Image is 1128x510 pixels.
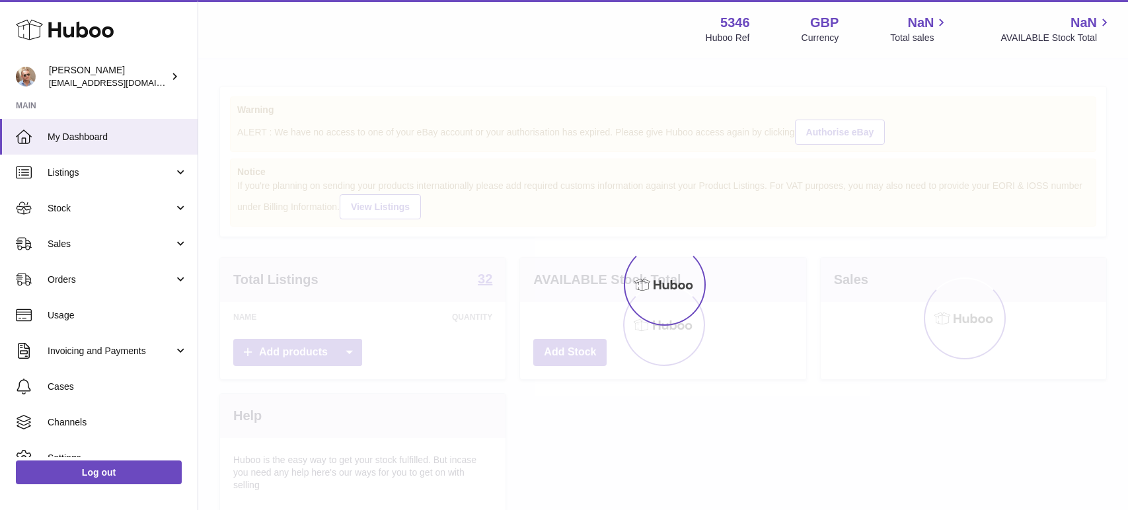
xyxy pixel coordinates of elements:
span: Stock [48,202,174,215]
span: Cases [48,381,188,393]
span: My Dashboard [48,131,188,143]
span: Sales [48,238,174,250]
a: NaN Total sales [890,14,949,44]
span: [EMAIL_ADDRESS][DOMAIN_NAME] [49,77,194,88]
div: [PERSON_NAME] [49,64,168,89]
div: Currency [802,32,839,44]
span: AVAILABLE Stock Total [1000,32,1112,44]
span: NaN [907,14,934,32]
span: Listings [48,166,174,179]
span: Invoicing and Payments [48,345,174,357]
span: Usage [48,309,188,322]
a: Log out [16,460,182,484]
span: Settings [48,452,188,464]
div: Huboo Ref [706,32,750,44]
strong: 5346 [720,14,750,32]
span: Orders [48,273,174,286]
span: Total sales [890,32,949,44]
a: NaN AVAILABLE Stock Total [1000,14,1112,44]
span: Channels [48,416,188,429]
strong: GBP [810,14,839,32]
span: NaN [1071,14,1097,32]
img: internalAdmin-5346@internal.huboo.com [16,67,36,87]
